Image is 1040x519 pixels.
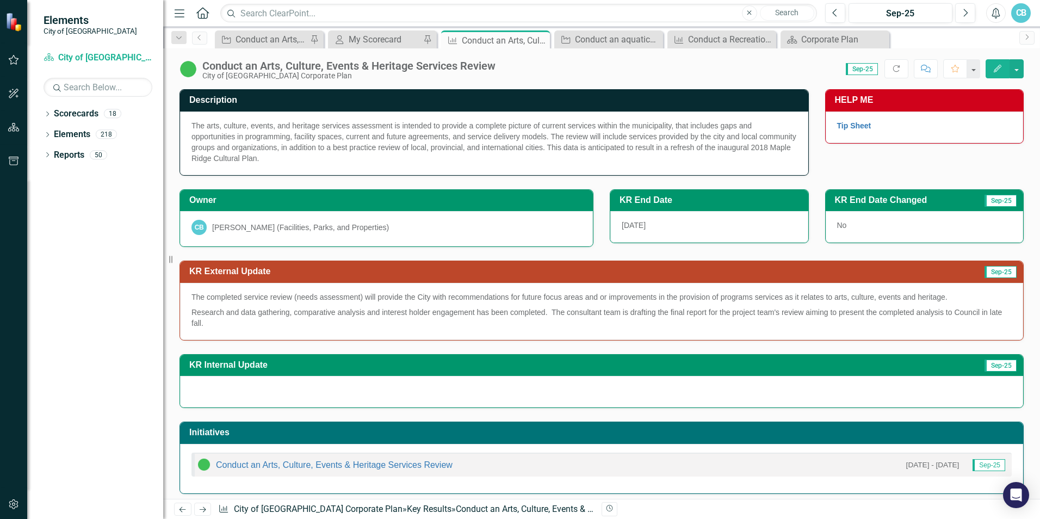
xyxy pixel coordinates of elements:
div: CB [191,220,207,235]
img: In Progress [179,60,197,78]
div: My Scorecard [349,33,420,46]
h3: Description [189,95,803,105]
h3: KR End Date Changed [835,195,970,205]
span: Elements [44,14,137,27]
small: City of [GEOGRAPHIC_DATA] [44,27,137,35]
a: Conduct a Recreation Facility Feasibility Study [670,33,773,46]
input: Search ClearPoint... [220,4,817,23]
div: » » [218,503,593,516]
a: My Scorecard [331,33,420,46]
button: CB [1011,3,1031,23]
a: Conduct an Arts, Culture, Events & Heritage Services Review [216,460,453,469]
div: Conduct an Arts, Culture, Events & Heritage Services Review [236,33,307,46]
span: Sep-25 [985,266,1017,278]
span: Sep-25 [973,459,1005,471]
div: Conduct an Arts, Culture, Events & Heritage Services Review [462,34,547,47]
a: Scorecards [54,108,98,120]
div: 218 [96,130,117,139]
a: Conduct an Arts, Culture, Events & Heritage Services Review [218,33,307,46]
input: Search Below... [44,78,152,97]
span: [DATE] [622,221,646,230]
a: Key Results [407,504,451,514]
div: Sep-25 [852,7,949,20]
a: City of [GEOGRAPHIC_DATA] Corporate Plan [234,504,403,514]
div: 50 [90,150,107,159]
span: The arts, culture, events, and heritage services assessment is intended to provide a complete pic... [191,121,796,163]
div: Open Intercom Messenger [1003,482,1029,508]
div: City of [GEOGRAPHIC_DATA] Corporate Plan [202,72,496,80]
a: Tip Sheet [837,121,871,130]
small: [DATE] - [DATE] [906,460,959,470]
div: 18 [104,109,121,119]
div: Conduct an Arts, Culture, Events & Heritage Services Review [202,60,496,72]
h3: Owner [189,195,587,205]
img: In Progress [197,458,211,471]
a: Corporate Plan [783,33,887,46]
p: Research and data gathering, comparative analysis and interest holder engagement has been complet... [191,305,1012,329]
h3: HELP ME [835,95,1018,105]
a: Elements [54,128,90,141]
h3: KR External Update [189,267,777,276]
h3: Initiatives [189,428,1018,437]
div: [PERSON_NAME] (Facilities, Parks, and Properties) [212,222,389,233]
span: Search [775,8,798,17]
span: Sep-25 [985,360,1017,372]
h3: KR Internal Update [189,360,771,370]
div: Conduct an aquatics feasibility study to contemplate a second aquatics facility [575,33,660,46]
a: City of [GEOGRAPHIC_DATA] Corporate Plan [44,52,152,64]
div: Conduct an Arts, Culture, Events & Heritage Services Review [456,504,683,514]
span: Sep-25 [846,63,878,75]
button: Sep-25 [849,3,952,23]
a: Conduct an aquatics feasibility study to contemplate a second aquatics facility [557,33,660,46]
div: Conduct a Recreation Facility Feasibility Study [688,33,773,46]
span: Sep-25 [985,195,1017,207]
h3: KR End Date [620,195,803,205]
div: Corporate Plan [801,33,887,46]
button: Search [760,5,814,21]
p: The completed service review (needs assessment) will provide the City with recommendations for fu... [191,292,1012,305]
img: ClearPoint Strategy [5,13,24,32]
span: No [837,221,847,230]
a: Reports [54,149,84,162]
